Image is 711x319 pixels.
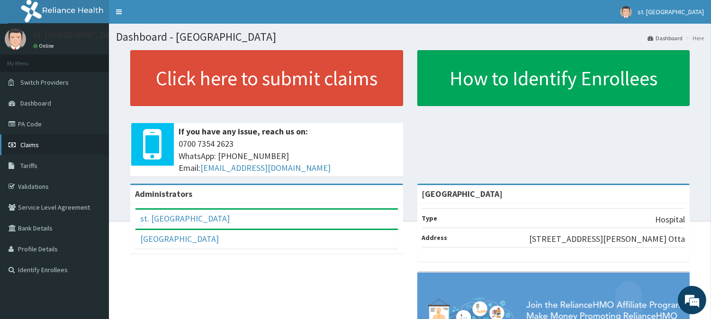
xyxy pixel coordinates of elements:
a: Click here to submit claims [130,50,403,106]
a: Online [33,43,56,49]
b: Administrators [135,188,192,199]
span: st. [GEOGRAPHIC_DATA] [638,8,704,16]
a: Dashboard [648,34,683,42]
p: st. [GEOGRAPHIC_DATA] [33,31,123,39]
h1: Dashboard - [GEOGRAPHIC_DATA] [116,31,704,43]
a: st. [GEOGRAPHIC_DATA] [140,213,230,224]
a: How to Identify Enrollees [417,50,690,106]
li: Here [684,34,704,42]
span: Claims [20,141,39,149]
a: [GEOGRAPHIC_DATA] [140,233,219,244]
a: [EMAIL_ADDRESS][DOMAIN_NAME] [200,162,331,173]
span: Dashboard [20,99,51,107]
p: Hospital [655,213,685,226]
p: [STREET_ADDRESS][PERSON_NAME] Otta [529,233,685,245]
img: User Image [5,28,26,50]
span: 0700 7354 2623 WhatsApp: [PHONE_NUMBER] Email: [179,138,398,174]
span: Tariffs [20,161,37,170]
strong: [GEOGRAPHIC_DATA] [422,188,503,199]
img: User Image [620,6,632,18]
b: If you have any issue, reach us on: [179,126,308,137]
b: Type [422,214,438,222]
b: Address [422,233,448,242]
span: Switch Providers [20,78,69,87]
